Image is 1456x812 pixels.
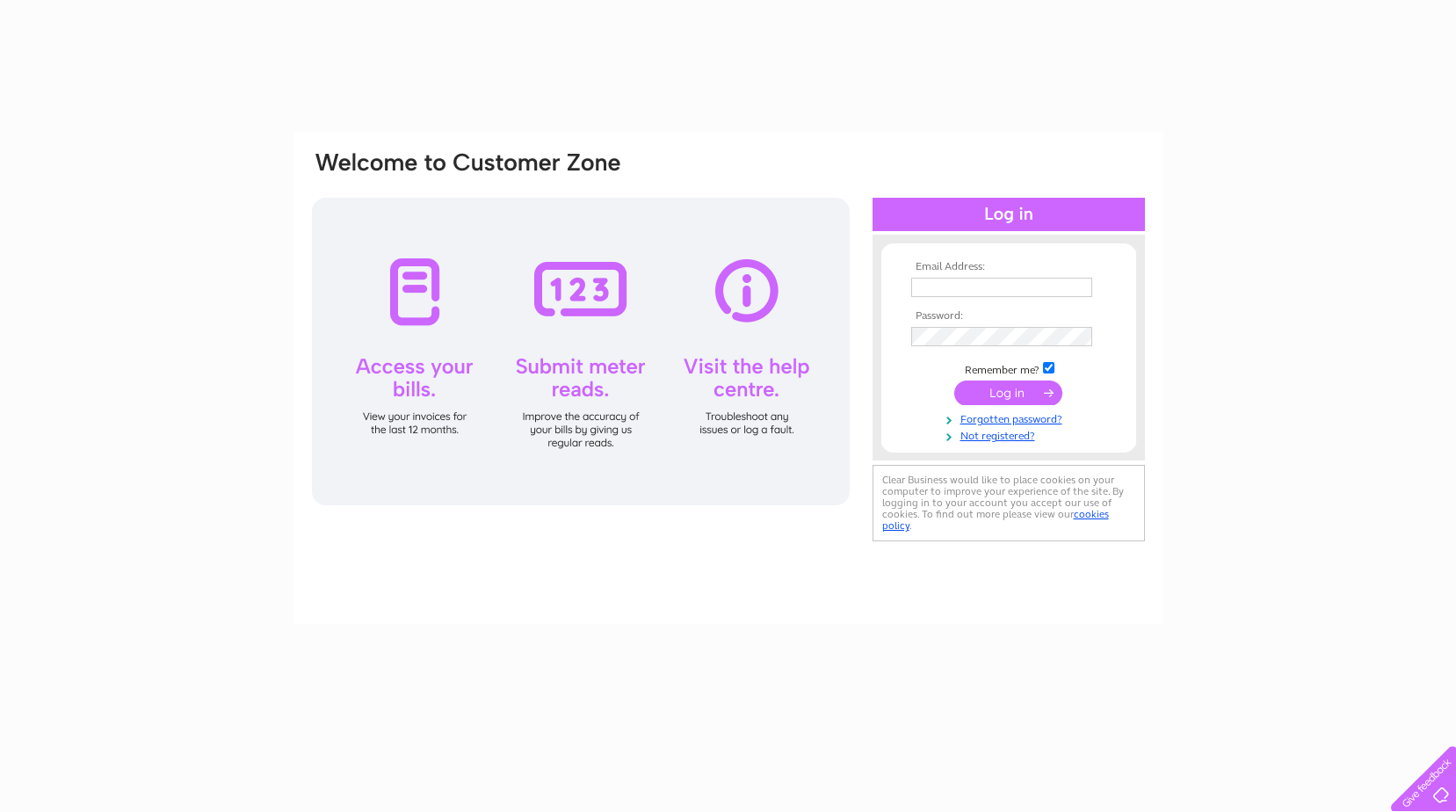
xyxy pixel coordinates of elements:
[911,426,1111,443] a: Not registered?
[911,410,1111,426] a: Forgotten password?
[873,465,1145,541] div: Clear Business would like to place cookies on your computer to improve your experience of the sit...
[907,310,1111,323] th: Password:
[907,261,1111,273] th: Email Address:
[907,359,1111,377] td: Remember me?
[882,508,1109,532] a: cookies policy
[954,381,1062,405] input: Submit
